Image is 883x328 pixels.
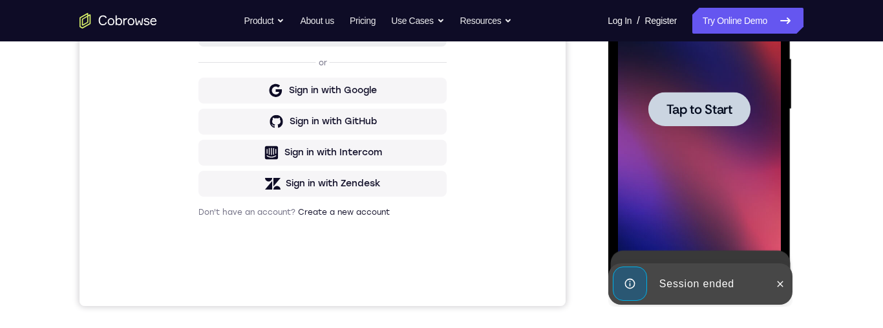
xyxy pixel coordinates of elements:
[209,212,297,224] div: Sign in with Google
[210,243,297,256] div: Sign in with GitHub
[127,124,359,137] input: Enter your email
[692,8,803,34] a: Try Online Demo
[350,8,376,34] a: Pricing
[119,236,367,262] button: Sign in with GitHub
[119,205,367,231] button: Sign in with Google
[637,13,639,28] span: /
[58,184,124,197] span: Tap to Start
[119,148,367,174] button: Sign in
[391,8,444,34] button: Use Cases
[608,8,632,34] a: Log In
[237,185,250,195] p: or
[119,89,367,107] h1: Sign in to your account
[206,305,301,318] div: Sign in with Zendesk
[645,8,677,34] a: Register
[40,173,142,208] button: Tap to Start
[300,8,334,34] a: About us
[80,13,157,28] a: Go to the home page
[460,8,513,34] button: Resources
[119,267,367,293] button: Sign in with Intercom
[205,274,303,287] div: Sign in with Intercom
[244,8,285,34] button: Product
[119,298,367,324] button: Sign in with Zendesk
